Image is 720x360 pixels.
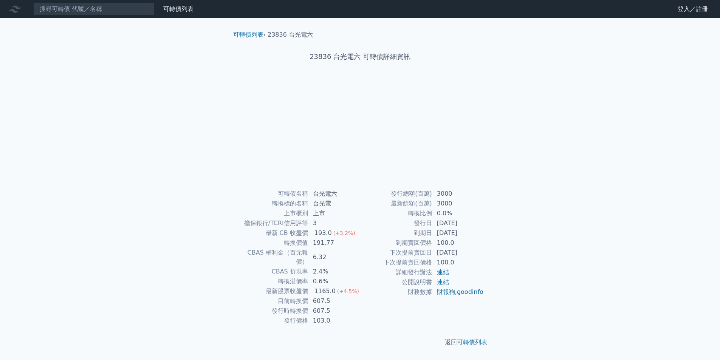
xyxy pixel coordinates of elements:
[308,248,360,267] td: 6.32
[437,288,455,295] a: 財報狗
[233,31,263,38] a: 可轉債列表
[313,229,333,238] div: 193.0
[308,277,360,286] td: 0.6%
[437,278,449,286] a: 連結
[236,296,308,306] td: 目前轉換價
[437,269,449,276] a: 連結
[360,277,432,287] td: 公開說明書
[308,218,360,228] td: 3
[360,248,432,258] td: 下次提前賣回日
[233,30,266,39] li: ›
[360,238,432,248] td: 到期賣回價格
[236,286,308,296] td: 最新股票收盤價
[432,258,484,267] td: 100.0
[337,288,359,294] span: (+4.5%)
[360,189,432,199] td: 發行總額(百萬)
[457,288,483,295] a: goodinfo
[308,199,360,209] td: 台光電
[236,306,308,316] td: 發行時轉換價
[308,209,360,218] td: 上市
[360,258,432,267] td: 下次提前賣回價格
[360,267,432,277] td: 詳細發行辦法
[360,287,432,297] td: 財務數據
[236,218,308,228] td: 擔保銀行/TCRI信用評等
[432,209,484,218] td: 0.0%
[236,189,308,199] td: 可轉債名稱
[236,209,308,218] td: 上市櫃別
[360,228,432,238] td: 到期日
[236,267,308,277] td: CBAS 折現率
[432,287,484,297] td: ,
[236,199,308,209] td: 轉換標的名稱
[163,5,194,12] a: 可轉債列表
[308,296,360,306] td: 607.5
[308,267,360,277] td: 2.4%
[308,306,360,316] td: 607.5
[308,238,360,248] td: 191.77
[236,277,308,286] td: 轉換溢價率
[432,199,484,209] td: 3000
[432,248,484,258] td: [DATE]
[308,189,360,199] td: 台光電六
[432,218,484,228] td: [DATE]
[236,248,308,267] td: CBAS 權利金（百元報價）
[33,3,154,15] input: 搜尋可轉債 代號／名稱
[432,238,484,248] td: 100.0
[432,228,484,238] td: [DATE]
[227,51,493,62] h1: 23836 台光電六 可轉債詳細資訊
[236,228,308,238] td: 最新 CB 收盤價
[360,209,432,218] td: 轉換比例
[236,238,308,248] td: 轉換價值
[313,287,337,296] div: 1165.0
[333,230,355,236] span: (+3.2%)
[360,199,432,209] td: 最新餘額(百萬)
[268,30,313,39] li: 23836 台光電六
[360,218,432,228] td: 發行日
[672,3,714,15] a: 登入／註冊
[308,316,360,326] td: 103.0
[432,189,484,199] td: 3000
[227,338,493,347] p: 返回
[457,338,487,346] a: 可轉債列表
[236,316,308,326] td: 發行價格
